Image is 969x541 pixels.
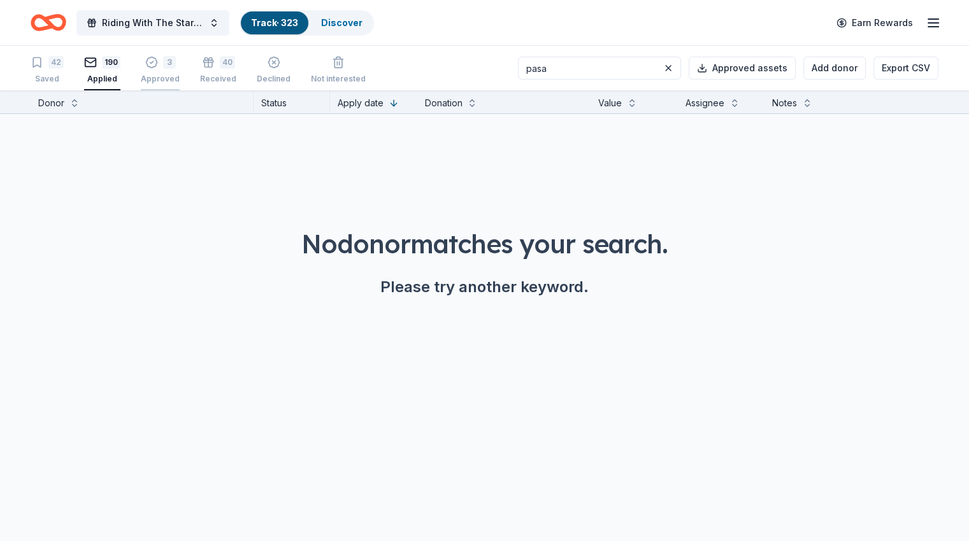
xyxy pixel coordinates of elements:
[338,95,384,111] div: Apply date
[321,17,362,28] a: Discover
[141,74,180,84] div: Approved
[240,10,374,36] button: Track· 323Discover
[772,95,797,111] div: Notes
[424,95,462,111] div: Donation
[31,8,66,38] a: Home
[257,51,291,90] button: Declined
[102,15,204,31] span: Riding With The Stars Gala
[257,74,291,84] div: Declined
[163,56,176,69] div: 3
[873,57,938,80] button: Export CSV
[31,277,938,297] div: Please try another keyword.
[141,51,180,90] button: 3Approved
[102,56,120,69] div: 190
[829,11,921,34] a: Earn Rewards
[311,74,366,84] div: Not interested
[31,51,64,90] button: 42Saved
[38,95,64,111] div: Donor
[311,51,366,90] button: Not interested
[254,90,330,113] div: Status
[689,57,796,80] button: Approved assets
[84,51,120,90] button: 190Applied
[685,95,724,111] div: Assignee
[803,57,866,80] button: Add donor
[518,57,681,80] input: Search applied
[200,51,236,90] button: 40Received
[76,10,229,36] button: Riding With The Stars Gala
[31,226,938,262] div: No donor matches your search.
[200,74,236,84] div: Received
[84,74,120,84] div: Applied
[598,95,622,111] div: Value
[48,56,64,69] div: 42
[220,56,235,69] div: 40
[251,17,298,28] a: Track· 323
[31,74,64,84] div: Saved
